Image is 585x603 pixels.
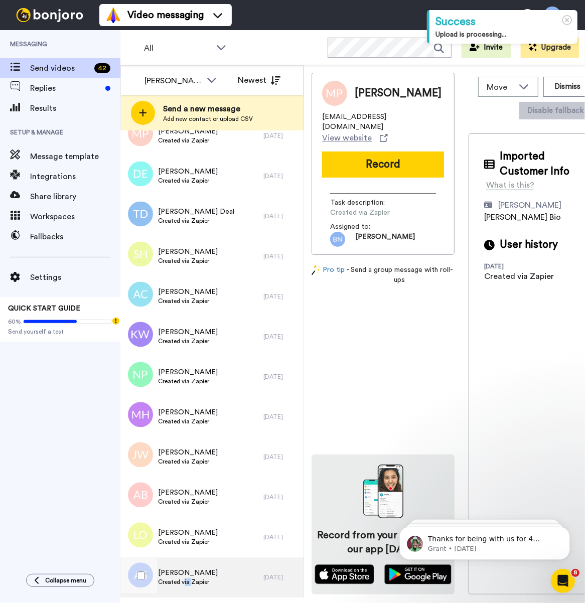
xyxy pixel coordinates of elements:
[30,231,120,243] span: Fallbacks
[8,318,21,326] span: 60%
[163,115,253,123] span: Add new contact or upload CSV
[158,338,218,346] span: Created via Zapier
[30,191,120,203] span: Share library
[158,297,218,306] span: Created via Zapier
[144,75,202,87] div: [PERSON_NAME]
[484,213,561,221] span: [PERSON_NAME] Bio
[263,494,299,502] div: [DATE]
[322,132,388,144] a: View website
[263,413,299,421] div: [DATE]
[263,574,299,582] div: [DATE]
[230,70,288,90] button: Newest
[363,465,403,519] img: download
[158,217,234,225] span: Created via Zapier
[158,177,218,185] span: Created via Zapier
[158,408,218,418] span: [PERSON_NAME]
[158,378,218,386] span: Created via Zapier
[158,418,218,426] span: Created via Zapier
[158,458,218,466] span: Created via Zapier
[158,448,218,458] span: [PERSON_NAME]
[158,578,218,586] span: Created via Zapier
[128,282,153,307] img: ac.png
[263,293,299,301] div: [DATE]
[312,265,455,285] div: - Send a group message with roll-ups
[330,222,400,232] span: Assigned to:
[487,81,514,93] span: Move
[158,368,218,378] span: [PERSON_NAME]
[551,569,575,593] iframe: Intercom live chat
[12,8,87,22] img: bj-logo-header-white.svg
[322,112,444,132] span: [EMAIL_ADDRESS][DOMAIN_NAME]
[330,232,345,247] img: bn.png
[111,317,120,326] div: Tooltip anchor
[26,574,94,587] button: Collapse menu
[312,265,321,275] img: magic-wand.svg
[158,257,218,265] span: Created via Zapier
[435,30,571,40] div: Upload is processing...
[315,528,452,556] h4: Record from your phone! Try our app [DATE]
[128,162,153,187] img: de.png
[263,534,299,542] div: [DATE]
[355,86,442,101] span: [PERSON_NAME]
[144,42,211,54] span: All
[127,8,204,22] span: Video messaging
[158,568,218,578] span: [PERSON_NAME]
[128,362,153,387] img: np.png
[158,137,218,145] span: Created via Zapier
[30,102,120,114] span: Results
[105,7,121,23] img: vm-color.svg
[263,454,299,462] div: [DATE]
[158,207,234,217] span: [PERSON_NAME] Deal
[30,211,120,223] span: Workspaces
[158,127,218,137] span: [PERSON_NAME]
[8,305,80,312] span: QUICK START GUIDE
[355,232,415,247] span: [PERSON_NAME]
[435,14,571,30] div: Success
[128,402,153,427] img: mh.png
[158,488,218,498] span: [PERSON_NAME]
[330,208,425,218] span: Created via Zapier
[30,171,120,183] span: Integrations
[158,167,218,177] span: [PERSON_NAME]
[263,253,299,261] div: [DATE]
[128,442,153,468] img: jw.png
[263,132,299,140] div: [DATE]
[128,322,153,347] img: kw.png
[571,569,579,577] span: 8
[263,173,299,181] div: [DATE]
[498,199,561,211] div: [PERSON_NAME]
[158,538,218,546] span: Created via Zapier
[500,237,558,252] span: User history
[158,528,218,538] span: [PERSON_NAME]
[30,82,101,94] span: Replies
[486,179,534,191] div: What is this?
[158,247,218,257] span: [PERSON_NAME]
[128,523,153,548] img: lo.png
[312,265,345,285] a: Pro tip
[462,38,511,58] a: Invite
[521,38,579,58] button: Upgrade
[484,262,549,270] div: [DATE]
[158,287,218,297] span: [PERSON_NAME]
[30,150,120,163] span: Message template
[263,373,299,381] div: [DATE]
[484,270,554,282] div: Created via Zapier
[128,242,153,267] img: sh.png
[384,506,585,576] iframe: Intercom notifications message
[128,483,153,508] img: ab.png
[8,328,112,336] span: Send yourself a test
[158,328,218,338] span: [PERSON_NAME]
[322,152,444,178] button: Record
[158,498,218,506] span: Created via Zapier
[30,271,120,283] span: Settings
[128,121,153,146] img: mp.png
[322,132,372,144] span: View website
[500,149,582,179] span: Imported Customer Info
[45,576,86,584] span: Collapse menu
[322,81,347,106] img: Image of Marylynn Pascale
[263,333,299,341] div: [DATE]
